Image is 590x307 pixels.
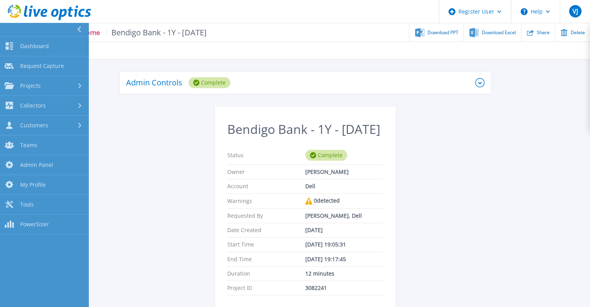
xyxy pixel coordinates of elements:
span: Tools [20,201,34,208]
span: Dashboard [20,43,49,50]
span: Download PPT [427,30,459,35]
span: Customers [20,122,48,129]
span: VJ [572,8,578,14]
p: Owner [227,169,305,175]
div: 12 minutes [305,271,383,277]
span: Share [537,30,550,35]
h2: Bendigo Bank - 1Y - [DATE] [227,122,383,137]
div: [PERSON_NAME] [305,169,383,175]
p: Admin Controls [126,79,182,87]
p: Account [227,183,305,189]
p: Warnings [227,198,305,205]
span: Projects [20,82,41,89]
span: My Profile [20,181,46,188]
span: Delete [571,30,585,35]
div: [DATE] 19:05:31 [305,241,383,248]
span: Request Capture [20,62,64,69]
p: Requested By [227,213,305,219]
p: Status [227,150,305,161]
div: Complete [189,77,230,88]
span: Admin Panel [20,161,53,168]
span: Teams [20,142,37,149]
div: 0 detected [305,198,383,205]
p: Start Time [227,241,305,248]
p: Date Created [227,227,305,233]
div: [PERSON_NAME], Dell [305,213,383,219]
p: PPDD Phone Home [37,28,207,37]
div: Dell [305,183,383,189]
p: Project ID [227,285,305,291]
p: End Time [227,256,305,262]
span: Bendigo Bank - 1Y - [DATE] [106,28,207,37]
span: Download Excel [482,30,516,35]
div: [DATE] [305,227,383,233]
p: Duration [227,271,305,277]
div: 3082241 [305,285,383,291]
span: PowerSizer [20,221,49,228]
div: [DATE] 19:17:45 [305,256,383,262]
span: Collectors [20,102,46,109]
div: Complete [305,150,347,161]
